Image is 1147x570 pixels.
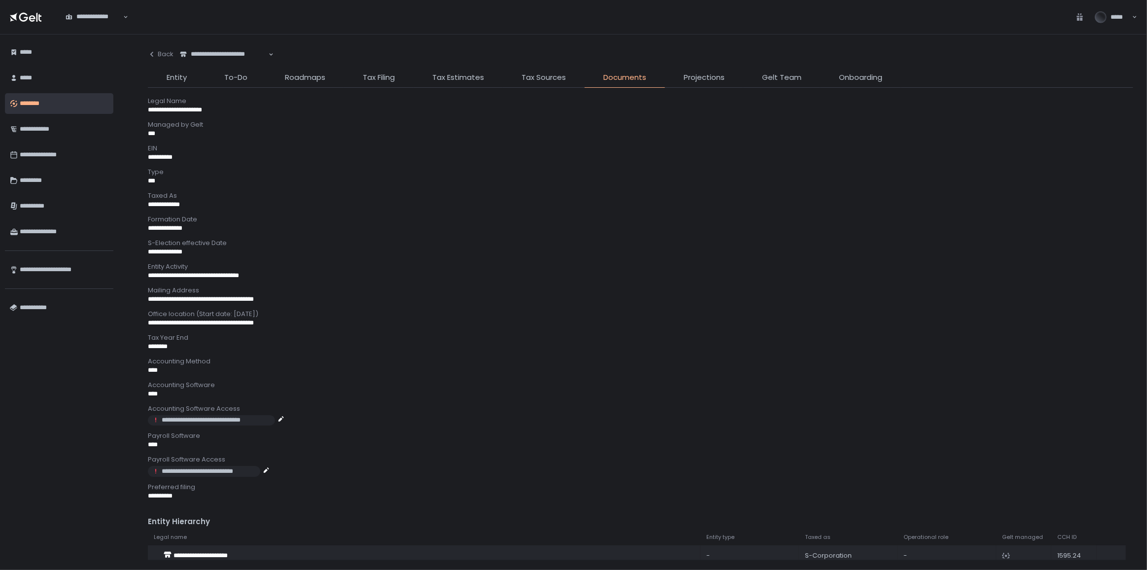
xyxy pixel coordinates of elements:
[148,286,1133,295] div: Mailing Address
[603,72,646,83] span: Documents
[521,72,566,83] span: Tax Sources
[148,310,1133,319] div: Office location (Start date: [DATE])
[148,44,174,64] button: Back
[148,333,1133,342] div: Tax Year End
[148,144,1133,153] div: EIN
[904,534,948,541] span: Operational role
[805,534,831,541] span: Taxed as
[148,50,174,59] div: Back
[148,262,1133,271] div: Entity Activity
[148,357,1133,366] div: Accounting Method
[148,215,1133,224] div: Formation Date
[1057,534,1077,541] span: CCH ID
[706,534,734,541] span: Entity type
[148,168,1133,177] div: Type
[148,483,1133,492] div: Preferred filing
[762,72,801,83] span: Gelt Team
[66,21,122,31] input: Search for option
[1057,551,1091,560] div: 1595.24
[174,44,274,65] div: Search for option
[148,120,1133,129] div: Managed by Gelt
[180,59,268,69] input: Search for option
[148,516,1133,528] div: Entity Hierarchy
[706,551,793,560] div: -
[1002,534,1043,541] span: Gelt managed
[148,455,1133,464] div: Payroll Software Access
[148,381,1133,390] div: Accounting Software
[148,191,1133,200] div: Taxed As
[839,72,882,83] span: Onboarding
[432,72,484,83] span: Tax Estimates
[285,72,325,83] span: Roadmaps
[684,72,725,83] span: Projections
[148,97,1133,106] div: Legal Name
[363,72,395,83] span: Tax Filing
[59,7,128,27] div: Search for option
[148,431,1133,440] div: Payroll Software
[805,551,892,560] div: S-Corporation
[224,72,247,83] span: To-Do
[148,239,1133,248] div: S-Election effective Date
[154,534,187,541] span: Legal name
[148,404,1133,413] div: Accounting Software Access
[904,551,990,560] div: -
[167,72,187,83] span: Entity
